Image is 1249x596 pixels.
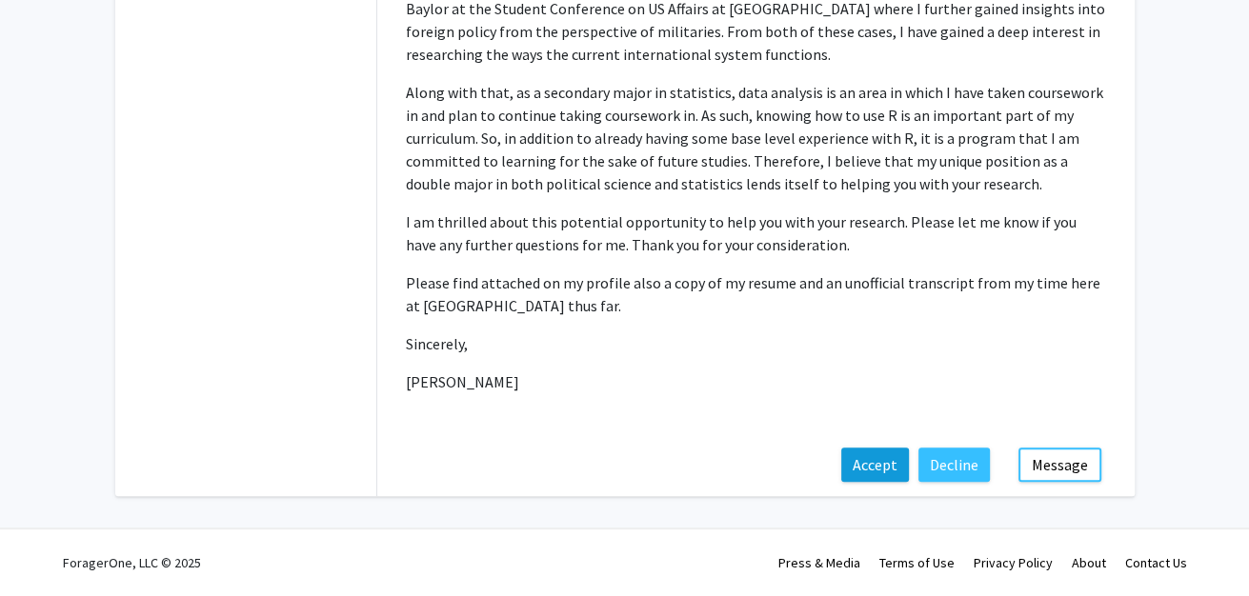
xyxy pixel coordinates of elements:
[406,332,1106,355] p: Sincerely,
[406,81,1106,195] p: Along with that, as a secondary major in statistics, data analysis is an area in which I have tak...
[1072,554,1106,571] a: About
[841,447,909,482] button: Accept
[974,554,1053,571] a: Privacy Policy
[406,210,1106,256] p: I am thrilled about this potential opportunity to help you with your research. Please let me know...
[879,554,955,571] a: Terms of Use
[406,271,1106,317] p: Please find attached on my profile also a copy of my resume and an unofficial transcript from my ...
[1018,447,1101,482] button: Message
[406,370,1106,393] p: [PERSON_NAME]
[918,447,990,482] button: Decline
[1125,554,1187,571] a: Contact Us
[63,529,201,596] div: ForagerOne, LLC © 2025
[778,554,860,571] a: Press & Media
[14,510,81,582] iframe: Chat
